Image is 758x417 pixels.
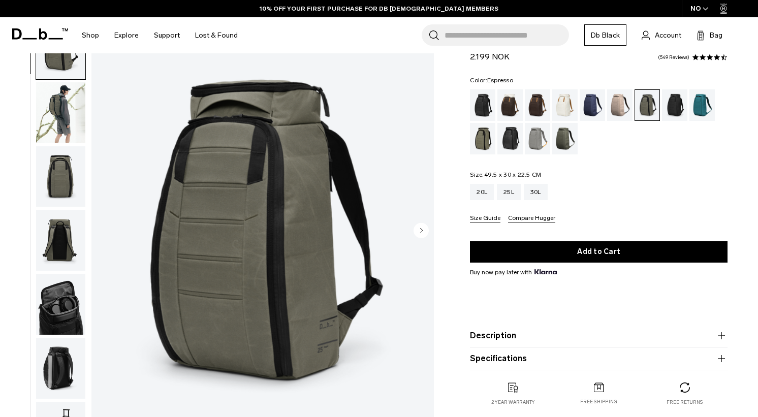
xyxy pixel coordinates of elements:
[36,209,86,271] button: Hugger Backpack 25L Forest Green
[508,215,555,222] button: Compare Hugger
[470,330,728,342] button: Description
[470,77,513,83] legend: Color:
[642,29,681,41] a: Account
[667,399,703,406] p: Free returns
[470,52,510,61] span: 2.199 NOK
[114,17,139,53] a: Explore
[497,184,521,200] a: 25L
[584,24,626,46] a: Db Black
[470,184,494,200] a: 20L
[580,89,605,121] a: Blue Hour
[36,338,85,399] img: Hugger Backpack 25L Forest Green
[525,89,550,121] a: Espresso
[36,337,86,399] button: Hugger Backpack 25L Forest Green
[414,223,429,240] button: Next slide
[580,398,617,405] p: Free shipping
[195,17,238,53] a: Lost & Found
[36,210,85,271] img: Hugger Backpack 25L Forest Green
[36,82,85,143] img: Hugger Backpack 25L Forest Green
[470,123,495,154] a: Mash Green
[689,89,715,121] a: Midnight Teal
[470,241,728,263] button: Add to Cart
[36,82,86,144] button: Hugger Backpack 25L Forest Green
[497,123,523,154] a: Reflective Black
[662,89,687,121] a: Charcoal Grey
[497,89,523,121] a: Cappuccino
[658,55,689,60] a: 549 reviews
[635,89,660,121] a: Forest Green
[36,146,86,208] button: Hugger Backpack 25L Forest Green
[470,89,495,121] a: Black Out
[710,30,722,41] span: Bag
[82,17,99,53] a: Shop
[655,30,681,41] span: Account
[36,273,86,335] button: Hugger Backpack 25L Forest Green
[260,4,498,13] a: 10% OFF YOUR FIRST PURCHASE FOR DB [DEMOGRAPHIC_DATA] MEMBERS
[154,17,180,53] a: Support
[491,399,535,406] p: 2 year warranty
[524,184,548,200] a: 30L
[470,215,500,222] button: Size Guide
[552,123,578,154] a: Moss Green
[470,352,728,365] button: Specifications
[470,268,556,277] span: Buy now pay later with
[697,29,722,41] button: Bag
[607,89,633,121] a: Fogbow Beige
[552,89,578,121] a: Oatmilk
[470,172,541,178] legend: Size:
[36,146,85,207] img: Hugger Backpack 25L Forest Green
[534,269,556,274] img: {"height" => 20, "alt" => "Klarna"}
[487,77,513,84] span: Espresso
[36,274,85,335] img: Hugger Backpack 25L Forest Green
[74,17,245,53] nav: Main Navigation
[484,171,542,178] span: 49.5 x 30 x 22.5 CM
[525,123,550,154] a: Sand Grey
